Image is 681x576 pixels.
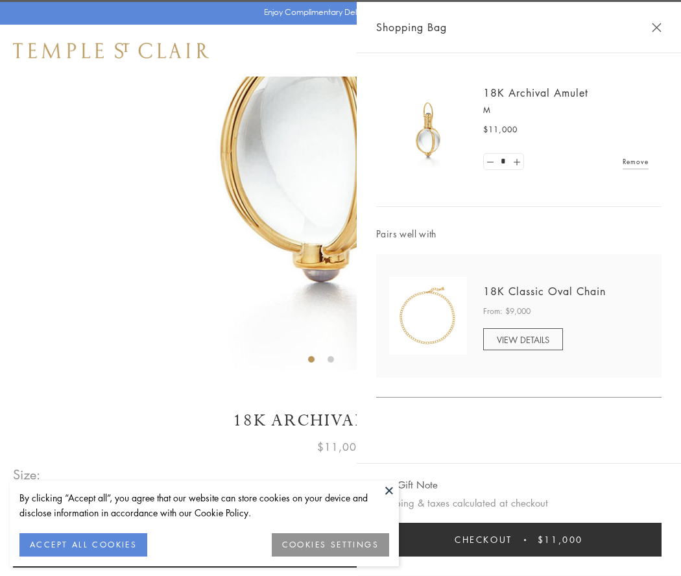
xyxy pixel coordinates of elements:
[510,154,523,170] a: Set quantity to 2
[376,226,662,241] span: Pairs well with
[389,277,467,355] img: N88865-OV18
[376,477,438,493] button: Add Gift Note
[483,123,518,136] span: $11,000
[376,19,447,36] span: Shopping Bag
[483,305,531,318] span: From: $9,000
[538,533,583,547] span: $11,000
[272,533,389,557] button: COOKIES SETTINGS
[483,86,588,100] a: 18K Archival Amulet
[19,533,147,557] button: ACCEPT ALL COOKIES
[483,104,649,117] p: M
[376,523,662,557] button: Checkout $11,000
[376,495,662,511] p: Shipping & taxes calculated at checkout
[483,328,563,350] a: VIEW DETAILS
[623,154,649,169] a: Remove
[19,490,389,520] div: By clicking “Accept all”, you agree that our website can store cookies on your device and disclos...
[497,333,549,346] span: VIEW DETAILS
[389,91,467,169] img: 18K Archival Amulet
[484,154,497,170] a: Set quantity to 0
[13,43,209,58] img: Temple St. Clair
[652,23,662,32] button: Close Shopping Bag
[13,409,668,432] h1: 18K Archival Amulet
[483,284,606,298] a: 18K Classic Oval Chain
[455,533,512,547] span: Checkout
[13,464,42,485] span: Size:
[264,6,411,19] p: Enjoy Complimentary Delivery & Returns
[317,438,364,455] span: $11,000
